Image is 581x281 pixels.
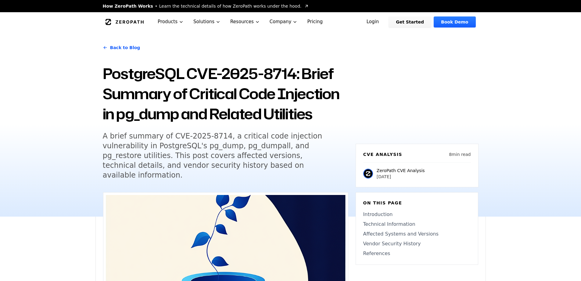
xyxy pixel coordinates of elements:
a: Get Started [389,16,431,27]
span: How ZeroPath Works [103,3,153,9]
a: Technical Information [363,221,471,228]
button: Resources [225,12,265,31]
a: Login [359,16,386,27]
img: ZeroPath CVE Analysis [363,169,373,178]
p: 8 min read [449,151,471,157]
a: Pricing [302,12,328,31]
h5: A brief summary of CVE-2025-8714, a critical code injection vulnerability in PostgreSQL's pg_dump... [103,131,337,180]
a: Vendor Security History [363,240,471,247]
nav: Global [95,12,486,31]
p: [DATE] [377,174,425,180]
button: Company [265,12,303,31]
a: Back to Blog [103,39,140,56]
button: Products [153,12,188,31]
a: Affected Systems and Versions [363,230,471,238]
p: ZeroPath CVE Analysis [377,168,425,174]
span: Learn the technical details of how ZeroPath works under the hood. [159,3,302,9]
h6: On this page [363,200,471,206]
button: Solutions [188,12,225,31]
a: Introduction [363,211,471,218]
h6: CVE Analysis [363,151,402,157]
a: How ZeroPath WorksLearn the technical details of how ZeroPath works under the hood. [103,3,309,9]
h1: PostgreSQL CVE-2025-8714: Brief Summary of Critical Code Injection in pg_dump and Related Utilities [103,63,348,124]
a: References [363,250,471,257]
a: Book Demo [434,16,475,27]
